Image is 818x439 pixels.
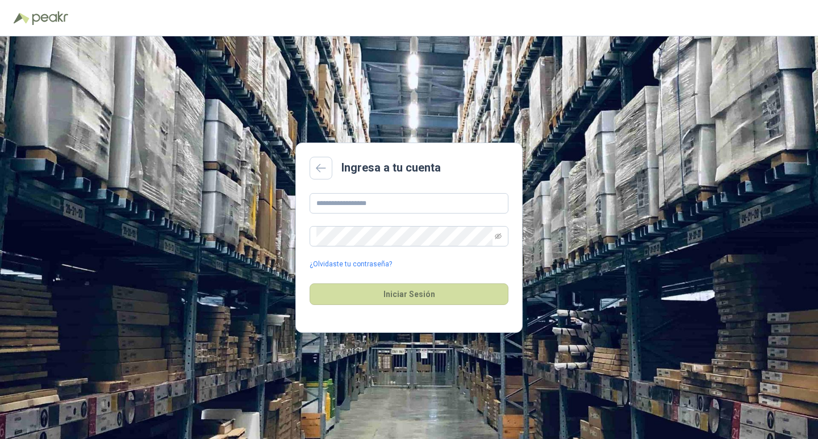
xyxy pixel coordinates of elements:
[32,11,68,25] img: Peakr
[341,159,441,177] h2: Ingresa a tu cuenta
[310,259,392,270] a: ¿Olvidaste tu contraseña?
[310,283,508,305] button: Iniciar Sesión
[495,233,502,240] span: eye-invisible
[14,12,30,24] img: Logo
